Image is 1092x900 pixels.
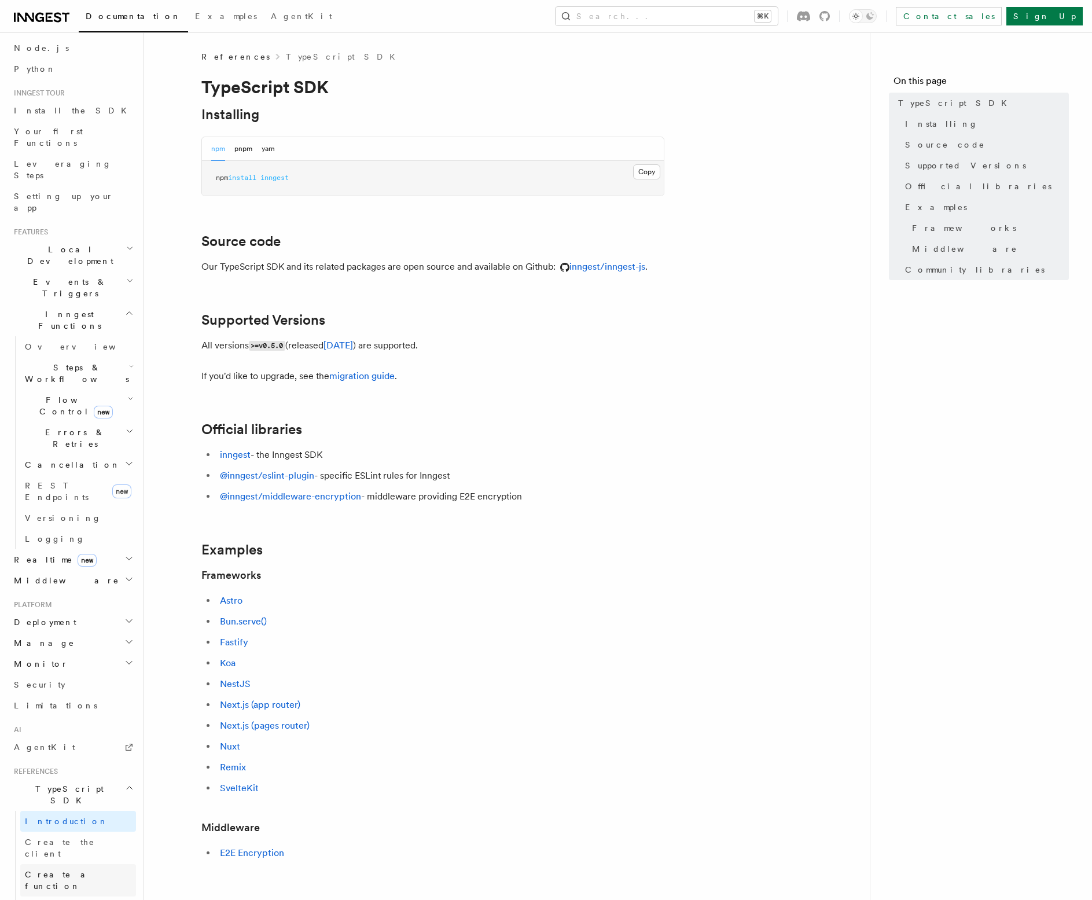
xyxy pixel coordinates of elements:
[849,9,877,23] button: Toggle dark mode
[14,64,56,74] span: Python
[20,459,120,471] span: Cancellation
[9,725,21,734] span: AI
[900,259,1069,280] a: Community libraries
[234,137,252,161] button: pnpm
[220,595,242,606] a: Astro
[20,336,136,357] a: Overview
[25,837,95,858] span: Create the client
[9,549,136,570] button: Realtimenew
[220,783,259,794] a: SvelteKit
[9,616,76,628] span: Deployment
[898,97,1014,109] span: TypeScript SDK
[201,76,664,97] h1: TypeScript SDK
[260,174,289,182] span: inngest
[25,534,85,543] span: Logging
[249,341,285,351] code: >=v0.5.0
[9,783,125,806] span: TypeScript SDK
[20,864,136,897] a: Create a function
[220,847,284,858] a: E2E Encryption
[86,12,181,21] span: Documentation
[14,680,65,689] span: Security
[633,164,660,179] button: Copy
[14,159,112,180] span: Leveraging Steps
[20,422,136,454] button: Errors & Retries
[323,340,353,351] a: [DATE]
[220,741,240,752] a: Nuxt
[188,3,264,31] a: Examples
[211,137,225,161] button: npm
[271,12,332,21] span: AgentKit
[905,118,978,130] span: Installing
[286,51,402,63] a: TypeScript SDK
[78,554,97,567] span: new
[9,58,136,79] a: Python
[201,233,281,249] a: Source code
[9,336,136,549] div: Inngest Functions
[1006,7,1083,25] a: Sign Up
[201,368,664,384] p: If you'd like to upgrade, see the .
[900,155,1069,176] a: Supported Versions
[9,271,136,304] button: Events & Triggers
[220,616,267,627] a: Bun.serve()
[556,261,645,272] a: inngest/inngest-js
[201,51,270,63] span: References
[220,678,251,689] a: NestJS
[9,89,65,98] span: Inngest tour
[9,121,136,153] a: Your first Functions
[9,153,136,186] a: Leveraging Steps
[9,100,136,121] a: Install the SDK
[9,633,136,653] button: Manage
[9,304,136,336] button: Inngest Functions
[25,870,94,891] span: Create a function
[20,454,136,475] button: Cancellation
[20,811,136,832] a: Introduction
[9,637,75,649] span: Manage
[220,657,236,668] a: Koa
[9,658,68,670] span: Monitor
[9,276,126,299] span: Events & Triggers
[20,394,127,417] span: Flow Control
[9,38,136,58] a: Node.js
[9,612,136,633] button: Deployment
[14,192,113,212] span: Setting up your app
[900,176,1069,197] a: Official libraries
[9,674,136,695] a: Security
[14,127,83,148] span: Your first Functions
[14,743,75,752] span: AgentKit
[14,701,97,710] span: Limitations
[220,720,310,731] a: Next.js (pages router)
[20,475,136,508] a: REST Endpointsnew
[912,243,1017,255] span: Middleware
[264,3,339,31] a: AgentKit
[201,820,260,836] a: Middleware
[220,699,300,710] a: Next.js (app router)
[9,308,125,332] span: Inngest Functions
[201,421,302,438] a: Official libraries
[907,238,1069,259] a: Middleware
[9,186,136,218] a: Setting up your app
[894,74,1069,93] h4: On this page
[896,7,1002,25] a: Contact sales
[20,362,129,385] span: Steps & Workflows
[25,481,89,502] span: REST Endpoints
[195,12,257,21] span: Examples
[894,93,1069,113] a: TypeScript SDK
[14,43,69,53] span: Node.js
[9,653,136,674] button: Monitor
[228,174,256,182] span: install
[20,528,136,549] a: Logging
[9,737,136,758] a: AgentKit
[112,484,131,498] span: new
[201,106,259,123] a: Installing
[900,113,1069,134] a: Installing
[912,222,1016,234] span: Frameworks
[9,767,58,776] span: References
[201,567,261,583] a: Frameworks
[755,10,771,22] kbd: ⌘K
[20,357,136,390] button: Steps & Workflows
[900,197,1069,218] a: Examples
[220,470,314,481] a: @inngest/eslint-plugin
[9,244,126,267] span: Local Development
[25,513,101,523] span: Versioning
[79,3,188,32] a: Documentation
